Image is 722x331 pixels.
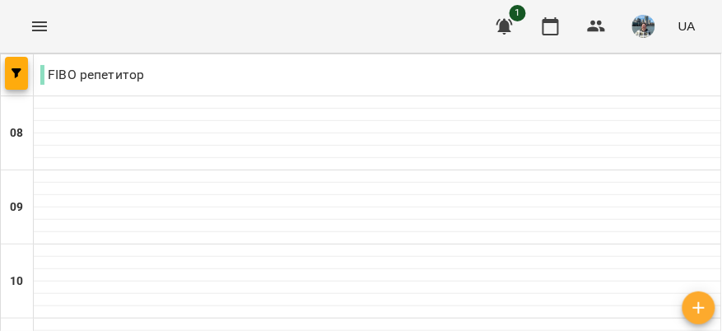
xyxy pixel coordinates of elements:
h6: 10 [10,273,23,291]
button: Створити урок [682,291,715,324]
p: FIBO репетитор [40,65,144,85]
img: 1e8d23b577010bf0f155fdae1a4212a8.jpg [632,15,655,38]
h6: 08 [10,124,23,142]
h6: 09 [10,198,23,217]
button: Menu [20,7,59,46]
button: UA [672,11,702,41]
span: UA [678,17,696,35]
span: 1 [510,5,526,21]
